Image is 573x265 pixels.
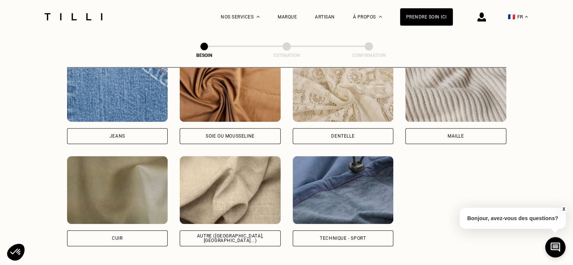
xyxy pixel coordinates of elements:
img: menu déroulant [525,16,528,18]
div: Technique - Sport [320,236,366,240]
img: Tilli retouche vos vêtements en Soie ou mousseline [180,54,281,122]
img: Menu déroulant à propos [379,16,382,18]
div: Soie ou mousseline [206,134,255,138]
div: Confirmation [331,53,406,58]
a: Marque [278,14,297,20]
div: Maille [448,134,464,138]
img: Menu déroulant [257,16,260,18]
img: Tilli retouche vos vêtements en Dentelle [293,54,394,122]
img: Tilli retouche vos vêtements en Autre (coton, jersey...) [180,156,281,224]
div: Besoin [167,53,242,58]
div: Estimation [249,53,324,58]
img: Tilli retouche vos vêtements en Jeans [67,54,168,122]
button: X [560,205,567,213]
img: Logo du service de couturière Tilli [42,13,105,20]
div: Autre ([GEOGRAPHIC_DATA], [GEOGRAPHIC_DATA]...) [186,234,274,243]
img: icône connexion [477,12,486,21]
img: Tilli retouche vos vêtements en Cuir [67,156,168,224]
a: Artisan [315,14,335,20]
img: Tilli retouche vos vêtements en Maille [405,54,506,122]
a: Prendre soin ici [400,8,453,26]
p: Bonjour, avez-vous des questions? [460,208,566,229]
div: Jeans [110,134,125,138]
img: Tilli retouche vos vêtements en Technique - Sport [293,156,394,224]
span: 🇫🇷 [508,13,515,20]
div: Dentelle [331,134,354,138]
div: Cuir [112,236,122,240]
